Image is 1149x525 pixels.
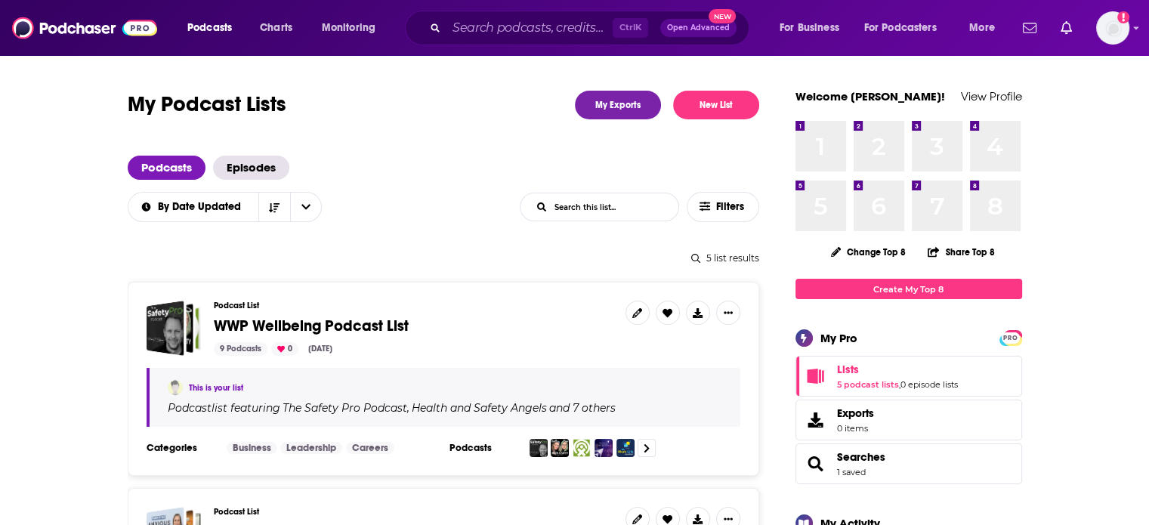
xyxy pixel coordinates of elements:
button: open menu [854,16,959,40]
div: Podcast list featuring [168,401,722,415]
button: open menu [769,16,858,40]
h3: Podcast List [214,301,613,310]
span: New [709,9,736,23]
a: My Exports [575,91,661,119]
img: The Work-Life Equation [616,439,635,457]
button: Change Top 8 [822,242,916,261]
a: WWP Wellbeing Podcast List [147,301,202,356]
a: Lists [837,363,958,376]
span: Charts [260,17,292,39]
button: Share Top 8 [927,237,995,267]
button: New List [673,91,759,119]
button: Sort Direction [258,193,290,221]
a: Show notifications dropdown [1017,15,1042,41]
a: Charts [250,16,301,40]
div: [DATE] [302,342,338,356]
a: WWP Wellbeing Podcast List [214,318,409,335]
button: open menu [959,16,1014,40]
a: PRO [1002,332,1020,343]
img: CCOHS Podcasts [573,439,591,457]
span: Exports [837,406,874,420]
h3: Categories [147,442,215,454]
button: Filters [687,192,759,222]
a: Episodes [213,156,289,180]
span: Searches [795,443,1022,484]
span: Lists [795,356,1022,397]
svg: Add a profile image [1117,11,1129,23]
span: By Date Updated [158,202,246,212]
button: Show profile menu [1096,11,1129,45]
a: Podcasts [128,156,205,180]
a: Exports [795,400,1022,440]
h3: Podcasts [449,442,517,454]
button: Open AdvancedNew [660,19,737,37]
span: More [969,17,995,39]
div: 0 [271,342,298,356]
button: open menu [177,16,252,40]
span: , [899,379,900,390]
a: Searches [801,453,831,474]
span: For Business [780,17,839,39]
a: Leadership [280,442,342,454]
span: Podcasts [187,17,232,39]
a: Show notifications dropdown [1055,15,1078,41]
span: For Podcasters [864,17,937,39]
img: Podchaser - Follow, Share and Rate Podcasts [12,14,157,42]
a: View Profile [961,89,1022,103]
div: 9 Podcasts [214,342,267,356]
a: 0 episode lists [900,379,958,390]
img: The Safety Pro Podcast [530,439,548,457]
span: Logged in as ColinMcA [1096,11,1129,45]
span: Exports [801,409,831,431]
a: Searches [837,450,885,464]
a: Lists [801,366,831,387]
span: 0 items [837,423,874,434]
input: Search podcasts, credits, & more... [446,16,613,40]
p: and 7 others [549,401,616,415]
span: , [407,401,409,415]
button: open menu [311,16,395,40]
h4: Health and Safety Angels [412,402,547,414]
h2: Choose List sort [128,192,322,222]
span: PRO [1002,332,1020,344]
a: Create My Top 8 [795,279,1022,299]
h4: The Safety Pro Podcast [283,402,407,414]
span: Lists [837,363,859,376]
img: Colin McAlpine [168,380,183,395]
a: This is your list [189,383,243,393]
a: The Safety Pro Podcast [280,402,407,414]
div: Search podcasts, credits, & more... [419,11,764,45]
h3: Podcast List [214,507,613,517]
a: Careers [346,442,394,454]
span: Monitoring [322,17,375,39]
span: WWP Wellbeing Podcast List [214,317,409,335]
a: 5 podcast lists [837,379,899,390]
div: 5 list results [128,252,759,264]
img: User Profile [1096,11,1129,45]
button: open menu [127,202,258,212]
a: 1 saved [837,467,866,477]
div: My Pro [820,331,857,345]
span: Filters [716,202,746,212]
span: Ctrl K [613,18,648,38]
a: Welcome [PERSON_NAME]! [795,89,945,103]
button: Show More Button [716,301,740,325]
button: open menu [290,193,322,221]
img: Health and Safety Angels [551,439,569,457]
span: Open Advanced [667,24,730,32]
a: Business [227,442,277,454]
h1: My Podcast Lists [128,91,286,119]
a: Health and Safety Angels [409,402,547,414]
img: Maxwell Leadership Podcast [595,439,613,457]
